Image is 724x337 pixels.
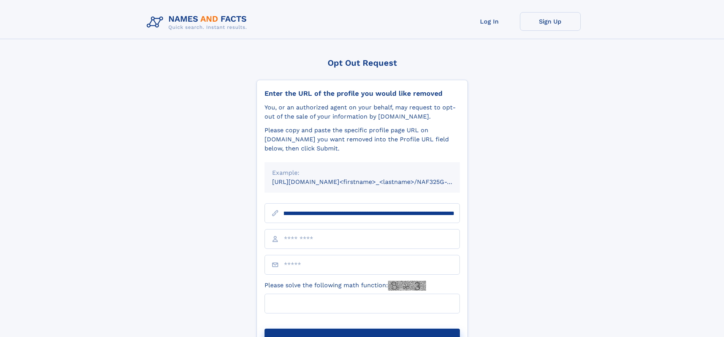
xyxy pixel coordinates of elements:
[265,103,460,121] div: You, or an authorized agent on your behalf, may request to opt-out of the sale of your informatio...
[520,12,581,31] a: Sign Up
[265,89,460,98] div: Enter the URL of the profile you would like removed
[272,178,474,185] small: [URL][DOMAIN_NAME]<firstname>_<lastname>/NAF325G-xxxxxxxx
[257,58,468,68] div: Opt Out Request
[272,168,452,177] div: Example:
[265,126,460,153] div: Please copy and paste the specific profile page URL on [DOMAIN_NAME] you want removed into the Pr...
[459,12,520,31] a: Log In
[265,281,426,291] label: Please solve the following math function:
[144,12,253,33] img: Logo Names and Facts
